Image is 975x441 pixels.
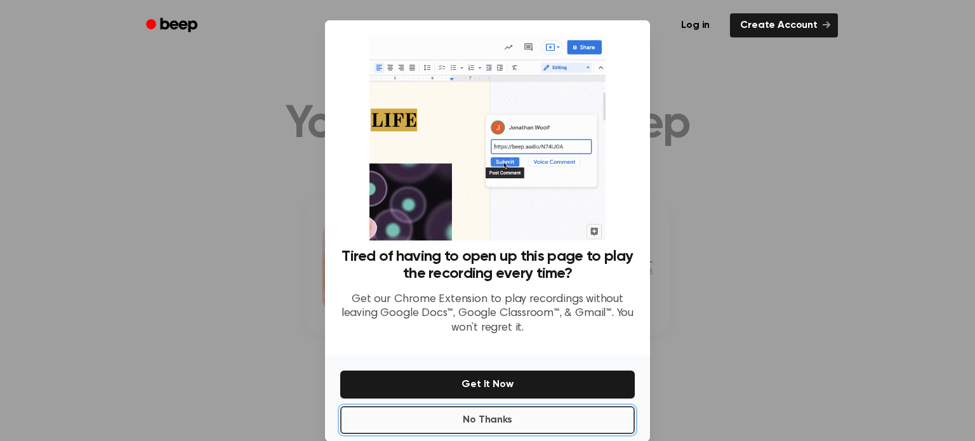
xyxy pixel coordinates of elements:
a: Create Account [730,13,838,37]
button: Get It Now [340,371,635,398]
img: Beep extension in action [369,36,605,240]
a: Log in [668,11,722,40]
p: Get our Chrome Extension to play recordings without leaving Google Docs™, Google Classroom™, & Gm... [340,293,635,336]
h3: Tired of having to open up this page to play the recording every time? [340,248,635,282]
a: Beep [137,13,209,38]
button: No Thanks [340,406,635,434]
